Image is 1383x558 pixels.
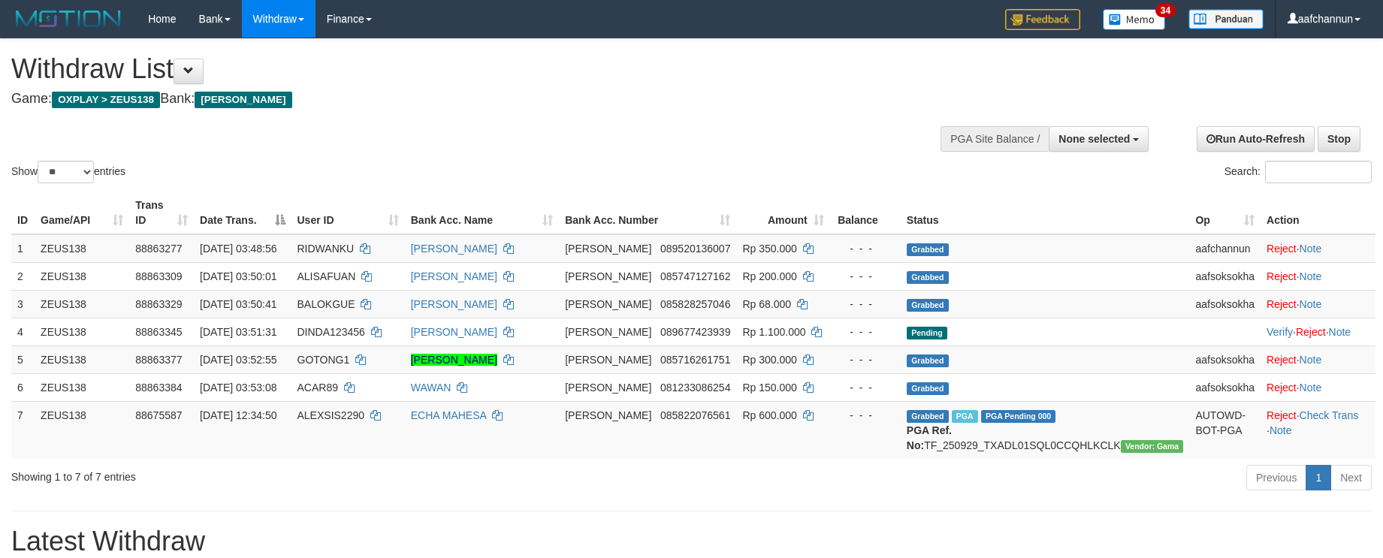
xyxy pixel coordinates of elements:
td: aafsoksokha [1189,345,1261,373]
td: ZEUS138 [35,401,129,459]
div: Showing 1 to 7 of 7 entries [11,463,565,484]
img: panduan.png [1188,9,1264,29]
td: · [1261,345,1375,373]
span: PGA Pending [981,410,1056,423]
img: MOTION_logo.png [11,8,125,30]
div: - - - [836,324,895,339]
span: Rp 300.000 [742,354,796,366]
a: Stop [1318,126,1360,152]
a: Reject [1267,270,1297,282]
th: User ID: activate to sort column ascending [291,192,405,234]
span: OXPLAY > ZEUS138 [52,92,160,108]
div: PGA Site Balance / [941,126,1049,152]
h4: Game: Bank: [11,92,907,107]
span: Grabbed [907,243,949,256]
span: [DATE] 12:34:50 [200,409,276,421]
td: aafsoksokha [1189,373,1261,401]
b: PGA Ref. No: [907,424,952,451]
span: 88675587 [135,409,182,421]
div: - - - [836,269,895,284]
a: 1 [1306,465,1331,490]
span: Copy 089520136007 to clipboard [660,243,730,255]
div: - - - [836,408,895,423]
label: Show entries [11,161,125,183]
a: Reject [1267,382,1297,394]
td: TF_250929_TXADL01SQL0CCQHLKCLK [901,401,1190,459]
a: Run Auto-Refresh [1197,126,1315,152]
th: Date Trans.: activate to sort column descending [194,192,291,234]
div: - - - [836,297,895,312]
a: Note [1300,243,1322,255]
td: ZEUS138 [35,290,129,318]
span: Vendor URL: https://trx31.1velocity.biz [1121,440,1184,453]
th: Status [901,192,1190,234]
a: [PERSON_NAME] [411,354,497,366]
th: Amount: activate to sort column ascending [736,192,829,234]
td: · · [1261,401,1375,459]
img: Button%20Memo.svg [1103,9,1166,30]
span: 88863309 [135,270,182,282]
span: [PERSON_NAME] [565,298,651,310]
td: AUTOWD-BOT-PGA [1189,401,1261,459]
a: Reject [1267,354,1297,366]
span: 34 [1155,4,1176,17]
div: - - - [836,241,895,256]
td: 3 [11,290,35,318]
span: 88863345 [135,326,182,338]
a: Note [1300,354,1322,366]
a: Note [1300,298,1322,310]
span: Rp 150.000 [742,382,796,394]
span: 88863377 [135,354,182,366]
span: Marked by aafpengsreynich [952,410,978,423]
span: Grabbed [907,382,949,395]
span: [DATE] 03:52:55 [200,354,276,366]
span: Rp 200.000 [742,270,796,282]
td: 1 [11,234,35,263]
a: Reject [1296,326,1326,338]
span: ALEXSIS2290 [297,409,365,421]
td: ZEUS138 [35,345,129,373]
span: Copy 085747127162 to clipboard [660,270,730,282]
td: · [1261,290,1375,318]
th: Balance [830,192,901,234]
span: [PERSON_NAME] [565,382,651,394]
span: Rp 600.000 [742,409,796,421]
span: 88863277 [135,243,182,255]
th: Bank Acc. Number: activate to sort column ascending [559,192,736,234]
th: Op: activate to sort column ascending [1189,192,1261,234]
td: 4 [11,318,35,345]
span: Grabbed [907,299,949,312]
td: aafsoksokha [1189,290,1261,318]
span: [PERSON_NAME] [565,243,651,255]
h1: Withdraw List [11,54,907,84]
td: · [1261,234,1375,263]
span: DINDA123456 [297,326,365,338]
td: ZEUS138 [35,373,129,401]
span: Copy 081233086254 to clipboard [660,382,730,394]
td: 5 [11,345,35,373]
h1: Latest Withdraw [11,526,1372,556]
a: Check Trans [1300,409,1359,421]
th: Bank Acc. Name: activate to sort column ascending [405,192,559,234]
td: ZEUS138 [35,262,129,290]
a: Note [1329,326,1351,338]
span: None selected [1058,133,1130,145]
span: [DATE] 03:53:08 [200,382,276,394]
div: - - - [836,380,895,395]
a: WAWAN [411,382,451,394]
span: [DATE] 03:50:01 [200,270,276,282]
span: 88863329 [135,298,182,310]
span: Grabbed [907,410,949,423]
a: [PERSON_NAME] [411,270,497,282]
a: [PERSON_NAME] [411,298,497,310]
a: Previous [1246,465,1306,490]
a: [PERSON_NAME] [411,243,497,255]
span: [DATE] 03:48:56 [200,243,276,255]
td: 2 [11,262,35,290]
span: Copy 085716261751 to clipboard [660,354,730,366]
td: aafsoksokha [1189,262,1261,290]
span: RIDWANKU [297,243,355,255]
span: Copy 089677423939 to clipboard [660,326,730,338]
span: [PERSON_NAME] [565,409,651,421]
span: ALISAFUAN [297,270,356,282]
